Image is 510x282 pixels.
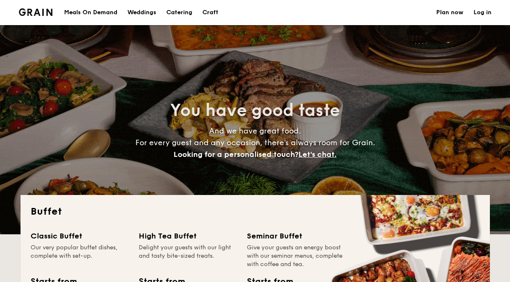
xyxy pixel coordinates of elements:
span: And we have great food. For every guest and any occasion, there’s always room for Grain. [135,126,375,159]
div: High Tea Buffet [139,230,237,242]
span: Let's chat. [298,150,337,159]
div: Delight your guests with our light and tasty bite-sized treats. [139,244,237,269]
h2: Buffet [31,205,480,218]
div: Give your guests an energy boost with our seminar menus, complete with coffee and tea. [247,244,345,269]
span: You have good taste [170,100,340,120]
div: Classic Buffet [31,230,129,242]
div: Seminar Buffet [247,230,345,242]
div: Our very popular buffet dishes, complete with set-up. [31,244,129,269]
a: Logotype [19,8,53,16]
img: Grain [19,8,53,16]
span: Looking for a personalised touch? [173,150,298,159]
